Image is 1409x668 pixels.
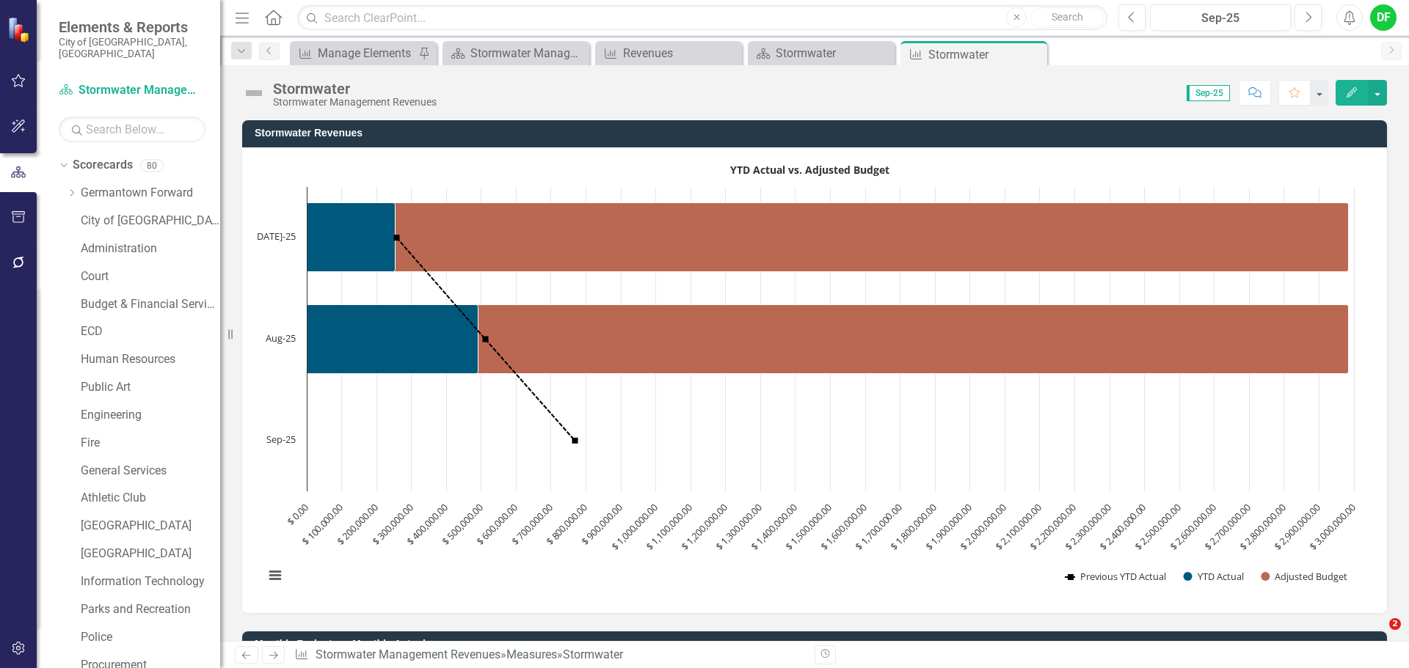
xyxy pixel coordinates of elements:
text: $ 1,900,000.00 [922,501,975,553]
a: Court [81,268,220,285]
text: $ 1,200,000.00 [678,501,730,553]
div: » » [294,647,804,664]
a: Manage Elements [294,44,415,62]
button: DF [1370,4,1397,31]
div: Stormwater [928,45,1044,64]
span: 2 [1389,618,1401,630]
text: $ 100,000.00 [299,501,346,548]
div: Stormwater Management Revenues [273,97,437,108]
path: Jul-25, 257,462. Previous YTD Actual. [394,235,400,241]
text: $ 1,100,000.00 [643,501,695,553]
a: Stormwater Management [446,44,586,62]
div: 80 [140,159,164,172]
a: Revenues [599,44,738,62]
a: Stormwater [751,44,891,62]
input: Search Below... [59,117,205,142]
div: Revenues [623,44,738,62]
text: YTD Actual vs. Adjusted Budget [730,163,889,177]
text: $ 3,000,000.00 [1306,501,1358,553]
img: ClearPoint Strategy [7,17,33,43]
text: $ 2,900,000.00 [1271,501,1323,553]
a: Athletic Club [81,490,220,507]
span: Search [1052,11,1083,23]
text: $ 1,600,000.00 [818,501,870,553]
a: Administration [81,241,220,257]
a: Engineering [81,407,220,424]
h3: Stormwater Revenues [255,128,1380,139]
path: Jul-25, 2,985,000. Adjusted Budget. [307,203,1349,272]
span: Elements & Reports [59,18,205,36]
a: Stormwater Management Revenues [59,82,205,99]
text: $ 2,000,000.00 [957,501,1009,553]
text: $ 2,100,000.00 [992,501,1044,553]
text: $ 2,400,000.00 [1097,501,1149,553]
a: Information Technology [81,573,220,590]
div: Stormwater Management [470,44,586,62]
text: $ 2,600,000.00 [1167,501,1219,553]
a: Measures [506,647,557,661]
iframe: Intercom live chat [1359,618,1394,653]
div: Stormwater [776,44,891,62]
small: City of [GEOGRAPHIC_DATA], [GEOGRAPHIC_DATA] [59,36,205,60]
button: Sep-25 [1150,4,1291,31]
button: Search [1030,7,1104,28]
text: $ 600,000.00 [473,501,520,548]
text: $ 1,700,000.00 [853,501,905,553]
text: $ 1,000,000.00 [608,501,660,553]
text: $ 800,000.00 [544,501,591,548]
div: Manage Elements [318,44,415,62]
svg: Interactive chart [257,158,1361,598]
text: Sep-25 [266,433,296,446]
a: ECD [81,323,220,340]
button: Show Previous YTD Actual [1065,570,1168,583]
text: $ 500,000.00 [439,501,486,548]
a: Budget & Financial Services [81,296,220,313]
g: Adjusted Budget, series 3 of 3. Bar series with 3 bars. [307,203,1355,441]
img: Not Defined [242,81,266,105]
a: Parks and Recreation [81,601,220,618]
path: Aug-25, 2,985,000. Adjusted Budget. [307,305,1349,374]
text: $ 2,500,000.00 [1132,501,1184,553]
text: $ 2,200,000.00 [1027,501,1079,553]
input: Search ClearPoint... [297,5,1107,31]
a: Public Art [81,379,220,396]
text: $ 2,300,000.00 [1062,501,1114,553]
path: Sep-25, 767,980. Previous YTD Actual. [572,438,578,444]
text: $ 1,500,000.00 [782,501,834,553]
a: Human Resources [81,351,220,368]
h3: Monthly Budget vs. Monthly Actual [255,639,1380,650]
text: $ 1,300,000.00 [713,501,765,553]
path: Aug-25, 491,874. YTD Actual. [307,305,478,374]
a: City of [GEOGRAPHIC_DATA] [81,213,220,230]
a: [GEOGRAPHIC_DATA] [81,518,220,535]
text: $ 700,000.00 [509,501,556,548]
text: $ 0.00 [284,501,311,528]
text: $ 1,800,000.00 [887,501,939,553]
a: Scorecards [73,157,133,174]
a: Stormwater Management Revenues [316,647,500,661]
a: Police [81,629,220,646]
text: $ 2,700,000.00 [1201,501,1253,553]
text: Aug-25 [266,331,296,345]
a: [GEOGRAPHIC_DATA] [81,546,220,562]
a: Germantown Forward [81,185,220,202]
div: Stormwater [563,647,623,661]
text: $ 1,400,000.00 [748,501,800,553]
button: Show Adjusted Budget [1261,570,1347,583]
a: General Services [81,463,220,480]
path: Aug-25, 511,333. Previous YTD Actual. [483,337,489,342]
div: Stormwater [273,81,437,97]
text: $ 2,800,000.00 [1237,501,1289,553]
button: View chart menu, YTD Actual vs. Adjusted Budget [265,565,285,586]
button: Show YTD Actual [1184,570,1245,583]
text: $ 300,000.00 [369,501,416,548]
text: [DATE]-25 [254,230,296,243]
text: $ 200,000.00 [334,501,381,548]
text: $ 900,000.00 [578,501,625,548]
span: Sep-25 [1187,85,1230,101]
g: Previous YTD Actual, series 1 of 3. Line with 3 data points. [394,235,578,444]
text: $ 400,000.00 [404,501,451,548]
path: Jul-25, 252,943. YTD Actual. [307,203,396,272]
div: YTD Actual vs. Adjusted Budget. Highcharts interactive chart. [257,158,1372,598]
